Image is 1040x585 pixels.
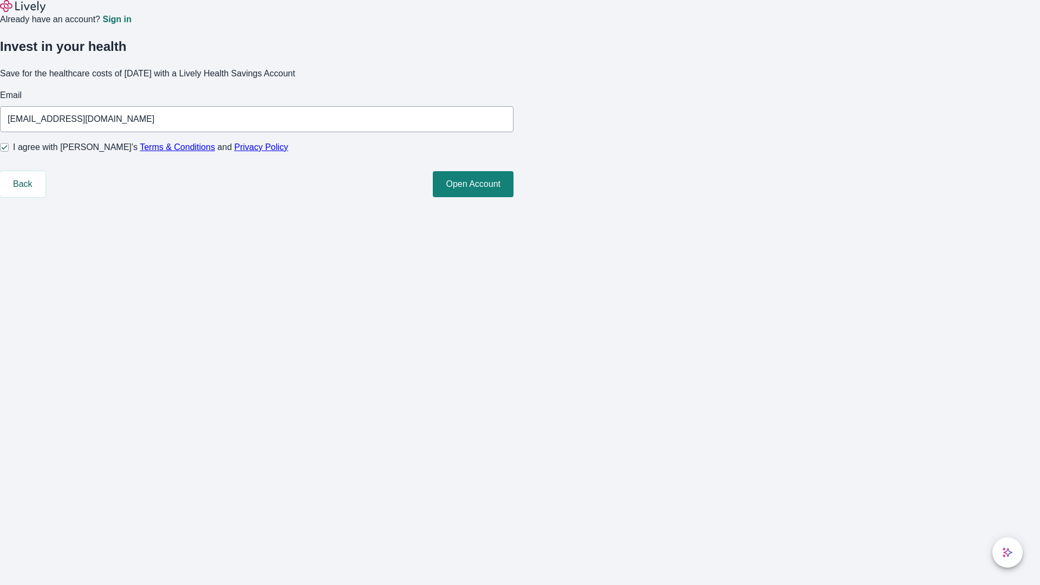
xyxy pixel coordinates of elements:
span: I agree with [PERSON_NAME]’s and [13,141,288,154]
button: chat [992,537,1023,568]
button: Open Account [433,171,513,197]
a: Sign in [102,15,131,24]
a: Privacy Policy [235,142,289,152]
a: Terms & Conditions [140,142,215,152]
svg: Lively AI Assistant [1002,547,1013,558]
